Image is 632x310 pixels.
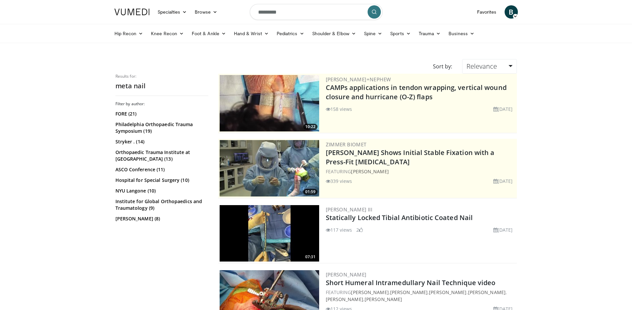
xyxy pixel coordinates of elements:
[493,106,513,113] li: [DATE]
[473,5,501,19] a: Favorites
[356,226,363,233] li: 2
[326,106,352,113] li: 158 views
[326,148,495,166] a: [PERSON_NAME] Shows Initial Stable Fixation with a Press-Fit [MEDICAL_DATA]
[220,75,319,131] a: 10:22
[115,101,208,107] h3: Filter by author:
[250,4,383,20] input: Search topics, interventions
[115,177,207,184] a: Hospital for Special Surgery (10)
[386,27,415,40] a: Sports
[230,27,273,40] a: Hand & Wrist
[115,188,207,194] a: NYU Langone (10)
[114,9,150,15] img: VuMedi Logo
[220,205,319,262] img: dfd651ff-cb1b-4853-806c-7f21bdd8789a.300x170_q85_crop-smart_upscale.jpg
[308,27,360,40] a: Shoulder & Elbow
[326,213,473,222] a: Statically Locked Tibial Antibiotic Coated Nail
[445,27,478,40] a: Business
[326,289,516,303] div: FEATURING , , , , ,
[115,111,207,117] a: FORE (21)
[326,83,507,101] a: CAMPs applications in tendon wrapping, vertical wound closure and hurricane (O-Z) flaps
[273,27,308,40] a: Pediatrics
[115,121,207,134] a: Philadelphia Orthopaedic Trauma Symposium (19)
[303,254,317,260] span: 07:31
[303,124,317,130] span: 10:22
[462,59,517,74] a: Relevance
[220,205,319,262] a: 07:31
[154,5,191,19] a: Specialties
[220,140,319,196] a: 01:59
[188,27,230,40] a: Foot & Ankle
[429,289,466,295] a: [PERSON_NAME]
[326,278,496,287] a: Short Humeral Intramedullary Nail Technique video
[115,74,208,79] p: Results for:
[390,289,428,295] a: [PERSON_NAME]
[351,168,388,175] a: [PERSON_NAME]
[115,166,207,173] a: ASCO Conference (11)
[493,178,513,185] li: [DATE]
[428,59,457,74] div: Sort by:
[468,289,506,295] a: [PERSON_NAME]
[220,75,319,131] img: 2677e140-ee51-4d40-a5f5-4f29f195cc19.300x170_q85_crop-smart_upscale.jpg
[326,178,352,185] li: 339 views
[493,226,513,233] li: [DATE]
[303,189,317,195] span: 01:59
[415,27,445,40] a: Trauma
[326,76,391,83] a: [PERSON_NAME]+Nephew
[326,296,363,302] a: [PERSON_NAME]
[115,82,208,90] h2: meta nail
[147,27,188,40] a: Knee Recon
[115,149,207,162] a: Orthopaedic Trauma Institute at [GEOGRAPHIC_DATA] (13)
[115,215,207,222] a: [PERSON_NAME] (8)
[115,138,207,145] a: Stryker . (14)
[220,140,319,196] img: 6bc46ad6-b634-4876-a934-24d4e08d5fac.300x170_q85_crop-smart_upscale.jpg
[360,27,386,40] a: Spine
[326,206,373,213] a: [PERSON_NAME] Iii
[505,5,518,19] a: B
[115,198,207,211] a: Institute for Global Orthopaedics and Traumatology (9)
[326,271,367,278] a: [PERSON_NAME]
[351,289,388,295] a: [PERSON_NAME]
[191,5,221,19] a: Browse
[326,168,516,175] div: FEATURING
[326,226,352,233] li: 117 views
[326,141,367,148] a: Zimmer Biomet
[365,296,402,302] a: [PERSON_NAME]
[466,62,497,71] span: Relevance
[110,27,147,40] a: Hip Recon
